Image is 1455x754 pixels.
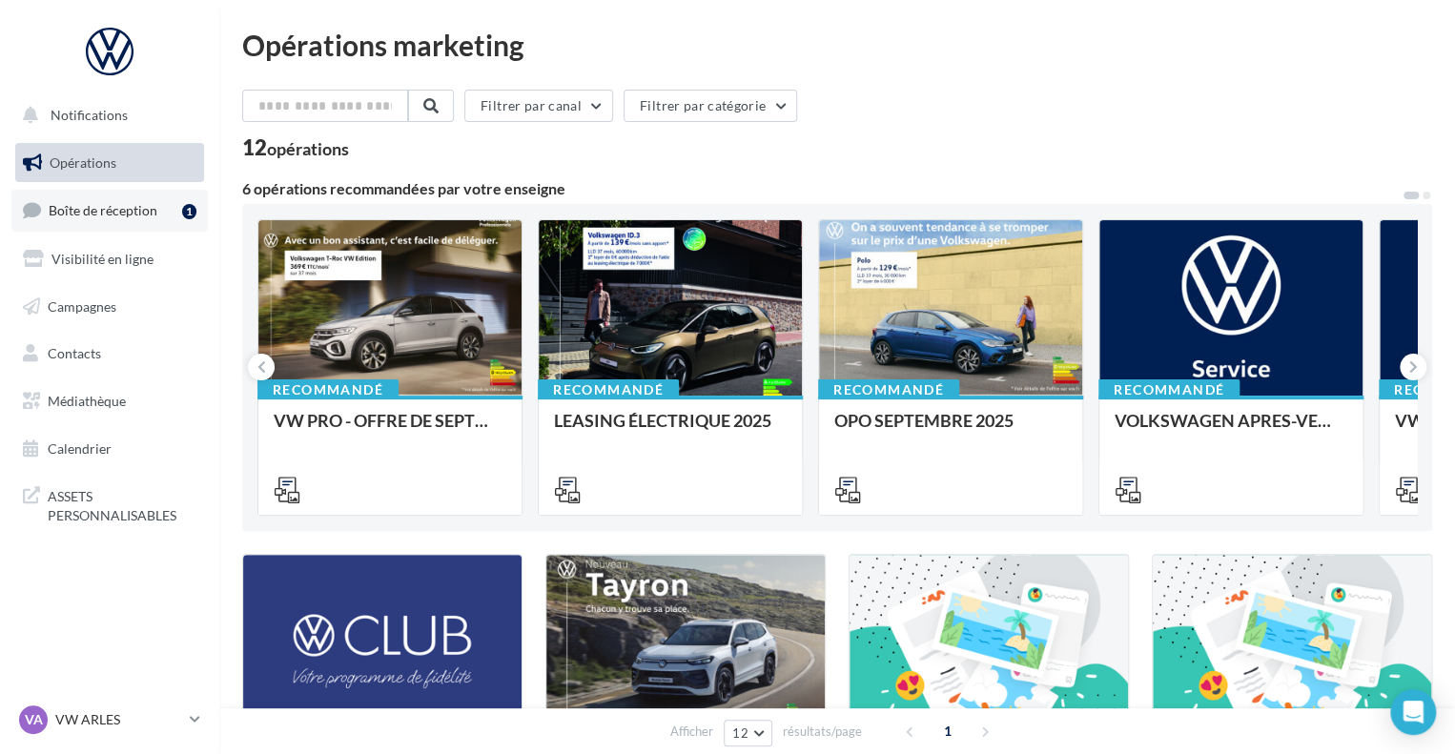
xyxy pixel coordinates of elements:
span: Calendrier [48,440,112,457]
span: VA [25,710,43,729]
span: Boîte de réception [49,202,157,218]
span: Contacts [48,345,101,361]
span: Notifications [51,107,128,123]
span: Médiathèque [48,393,126,409]
div: VOLKSWAGEN APRES-VENTE [1115,411,1347,449]
button: Filtrer par canal [464,90,613,122]
div: 1 [182,204,196,219]
div: 12 [242,137,349,158]
button: Filtrer par catégorie [624,90,797,122]
span: Campagnes [48,297,116,314]
span: 12 [732,725,748,741]
span: Visibilité en ligne [51,251,154,267]
div: VW PRO - OFFRE DE SEPTEMBRE 25 [274,411,506,449]
div: OPO SEPTEMBRE 2025 [834,411,1067,449]
div: Open Intercom Messenger [1390,689,1436,735]
span: ASSETS PERSONNALISABLES [48,483,196,524]
div: Recommandé [257,379,399,400]
span: résultats/page [783,723,862,741]
a: Boîte de réception1 [11,190,208,231]
div: Opérations marketing [242,31,1432,59]
a: Médiathèque [11,381,208,421]
div: LEASING ÉLECTRIQUE 2025 [554,411,787,449]
div: 6 opérations recommandées par votre enseigne [242,181,1402,196]
p: VW ARLES [55,710,182,729]
span: Afficher [670,723,713,741]
span: Opérations [50,154,116,171]
a: ASSETS PERSONNALISABLES [11,476,208,532]
a: Opérations [11,143,208,183]
a: Visibilité en ligne [11,239,208,279]
div: opérations [267,140,349,157]
div: Recommandé [538,379,679,400]
button: Notifications [11,95,200,135]
button: 12 [724,720,772,746]
a: VA VW ARLES [15,702,204,738]
span: 1 [932,716,963,746]
div: Recommandé [1098,379,1240,400]
div: Recommandé [818,379,959,400]
a: Calendrier [11,429,208,469]
a: Contacts [11,334,208,374]
a: Campagnes [11,287,208,327]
